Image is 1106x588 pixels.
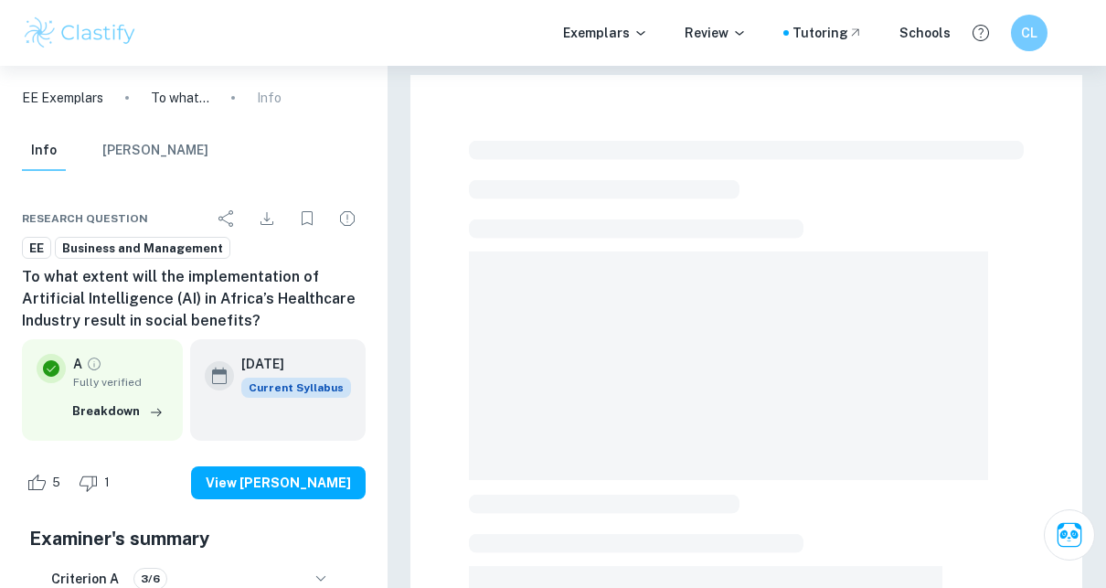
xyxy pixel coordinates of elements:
[329,200,366,237] div: Report issue
[289,200,325,237] div: Bookmark
[685,23,747,43] p: Review
[792,23,863,43] a: Tutoring
[191,466,366,499] button: View [PERSON_NAME]
[241,378,351,398] div: This exemplar is based on the current syllabus. Feel free to refer to it for inspiration/ideas wh...
[74,468,120,497] div: Dislike
[1044,509,1095,561] button: Ask Clai
[86,356,102,372] a: Grade fully verified
[94,474,120,492] span: 1
[22,15,138,51] img: Clastify logo
[1011,15,1048,51] button: CL
[23,240,50,258] span: EE
[241,378,351,398] span: Current Syllabus
[68,398,168,425] button: Breakdown
[102,131,208,171] button: [PERSON_NAME]
[257,88,282,108] p: Info
[29,525,358,552] h5: Examiner's summary
[899,23,951,43] a: Schools
[134,571,166,587] span: 3/6
[965,17,996,48] button: Help and Feedback
[73,374,168,390] span: Fully verified
[241,354,336,374] h6: [DATE]
[22,88,103,108] a: EE Exemplars
[56,240,229,258] span: Business and Management
[22,131,66,171] button: Info
[1019,23,1040,43] h6: CL
[22,468,70,497] div: Like
[73,354,82,374] p: A
[563,23,648,43] p: Exemplars
[249,200,285,237] div: Download
[55,237,230,260] a: Business and Management
[42,474,70,492] span: 5
[208,200,245,237] div: Share
[151,88,209,108] p: To what extent will the implementation of Artificial Intelligence (AI) in Africa’s Healthcare Ind...
[22,237,51,260] a: EE
[22,210,148,227] span: Research question
[22,266,366,332] h6: To what extent will the implementation of Artificial Intelligence (AI) in Africa’s Healthcare Ind...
